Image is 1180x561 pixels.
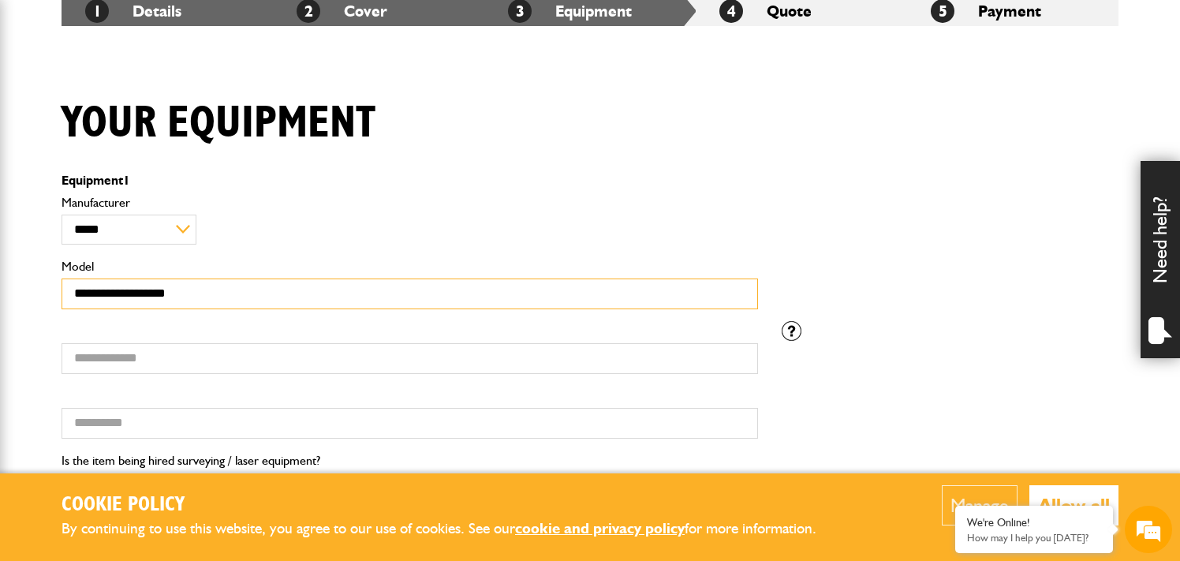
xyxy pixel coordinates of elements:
[123,173,130,188] span: 1
[62,97,375,150] h1: Your equipment
[62,517,842,541] p: By continuing to use this website, you agree to our use of cookies. See our for more information.
[62,493,842,518] h2: Cookie Policy
[62,260,758,273] label: Model
[1029,485,1118,525] button: Allow all
[21,193,288,227] input: Enter your email address
[62,454,320,467] label: Is the item being hired surveying / laser equipment?
[21,286,288,427] textarea: Type your message and hit 'Enter'
[967,516,1101,529] div: We're Online!
[85,2,181,21] a: 1Details
[62,196,758,209] label: Manufacturer
[942,485,1018,525] button: Manage
[27,88,66,110] img: d_20077148190_company_1631870298795_20077148190
[259,8,297,46] div: Minimize live chat window
[62,174,758,187] p: Equipment
[215,439,286,461] em: Start Chat
[297,2,387,21] a: 2Cover
[21,239,288,274] input: Enter your phone number
[82,88,265,109] div: Chat with us now
[1141,161,1180,358] div: Need help?
[515,519,685,537] a: cookie and privacy policy
[967,532,1101,544] p: How may I help you today?
[21,146,288,181] input: Enter your last name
